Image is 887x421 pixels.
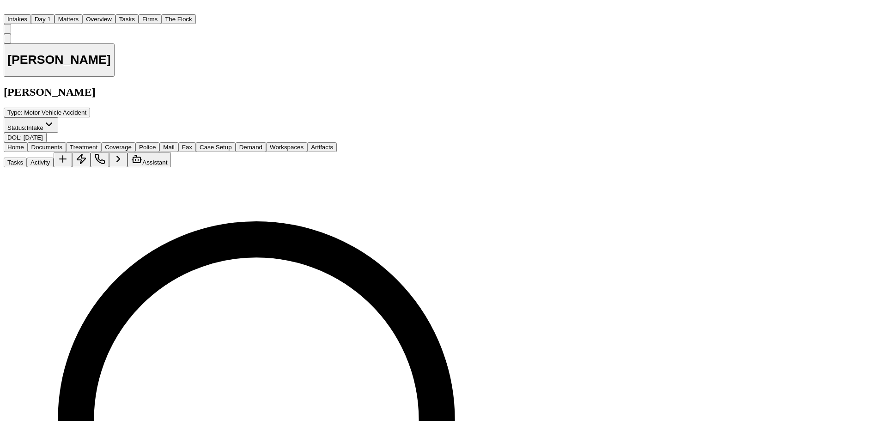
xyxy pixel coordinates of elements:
span: Assistant [142,159,167,166]
button: Assistant [128,152,171,167]
button: Day 1 [31,14,55,24]
span: Motor Vehicle Accident [24,109,86,116]
h2: [PERSON_NAME] [4,86,581,98]
span: DOL : [7,134,22,141]
span: Home [7,144,24,151]
button: Create Immediate Task [72,152,91,167]
a: The Flock [161,15,196,23]
span: Type : [7,109,23,116]
a: Tasks [115,15,139,23]
span: Case Setup [200,144,232,151]
a: Overview [82,15,115,23]
span: Coverage [105,144,132,151]
span: Police [139,144,156,151]
button: Edit DOL: 2025-08-03 [4,133,47,142]
a: Matters [55,15,82,23]
button: Add Task [54,152,72,167]
span: Demand [239,144,262,151]
a: Day 1 [31,15,55,23]
button: Activity [27,158,54,167]
span: Treatment [70,144,97,151]
span: Workspaces [270,144,304,151]
span: Intake [27,124,43,131]
a: Intakes [4,15,31,23]
button: Edit Type: Motor Vehicle Accident [4,108,90,117]
span: Mail [163,144,174,151]
button: Change status from Intake [4,117,58,133]
span: Documents [31,144,62,151]
button: Tasks [4,158,27,167]
span: Artifacts [311,144,333,151]
button: Matters [55,14,82,24]
span: Status: [7,124,27,131]
button: Firms [139,14,161,24]
h1: [PERSON_NAME] [7,53,111,67]
button: Tasks [115,14,139,24]
button: Edit matter name [4,43,115,77]
button: Intakes [4,14,31,24]
span: Fax [182,144,192,151]
span: [DATE] [24,134,43,141]
button: The Flock [161,14,196,24]
button: Overview [82,14,115,24]
a: Home [4,6,15,14]
a: Firms [139,15,161,23]
button: Make a Call [91,152,109,167]
img: Finch Logo [4,4,15,12]
button: Copy Matter ID [4,34,11,43]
